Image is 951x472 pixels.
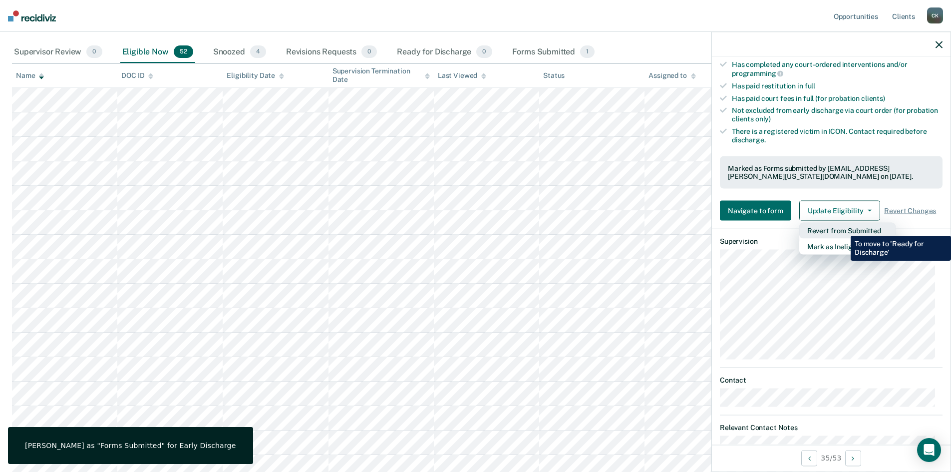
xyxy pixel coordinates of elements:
div: Supervisor Review [12,41,104,63]
span: 4 [250,45,266,58]
span: 0 [361,45,377,58]
div: Snoozed [211,41,268,63]
img: Recidiviz [8,10,56,21]
div: Open Intercom Messenger [917,438,941,462]
div: Last Viewed [438,71,486,80]
span: programming [732,69,783,77]
div: Eligibility Date [227,71,284,80]
div: There is a registered victim in ICON. Contact required before [732,127,943,144]
div: DOC ID [121,71,153,80]
div: Status [543,71,565,80]
button: Update Eligibility [799,201,880,221]
button: Next Opportunity [845,450,861,466]
div: Has paid restitution in [732,81,943,90]
div: 35 / 53 [712,445,951,471]
div: C K [927,7,943,23]
div: Marked as Forms submitted by [EMAIL_ADDRESS][PERSON_NAME][US_STATE][DOMAIN_NAME] on [DATE]. [728,164,935,181]
span: 1 [580,45,595,58]
div: Has paid court fees in full (for probation [732,94,943,102]
div: Ready for Discharge [395,41,494,63]
div: Not excluded from early discharge via court order (for probation clients [732,106,943,123]
button: Mark as Ineligible [799,239,896,255]
div: [PERSON_NAME] as "Forms Submitted" for Early Discharge [25,441,236,450]
div: Supervision Termination Date [332,67,430,84]
span: discharge. [732,135,766,143]
button: Navigate to form [720,201,791,221]
span: clients) [861,94,885,102]
span: full [805,81,815,89]
div: Revisions Requests [284,41,379,63]
span: 52 [174,45,193,58]
div: Eligible Now [120,41,195,63]
div: Has completed any court-ordered interventions and/or [732,60,943,77]
span: 0 [476,45,492,58]
div: Assigned to [648,71,695,80]
button: Previous Opportunity [801,450,817,466]
a: Navigate to form link [720,201,795,221]
span: only) [755,115,771,123]
dt: Supervision [720,237,943,246]
div: Forms Submitted [510,41,597,63]
dt: Contact [720,376,943,384]
span: Revert Changes [884,206,936,215]
span: 0 [86,45,102,58]
div: Name [16,71,44,80]
dt: Relevant Contact Notes [720,424,943,432]
button: Revert from Submitted [799,223,896,239]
